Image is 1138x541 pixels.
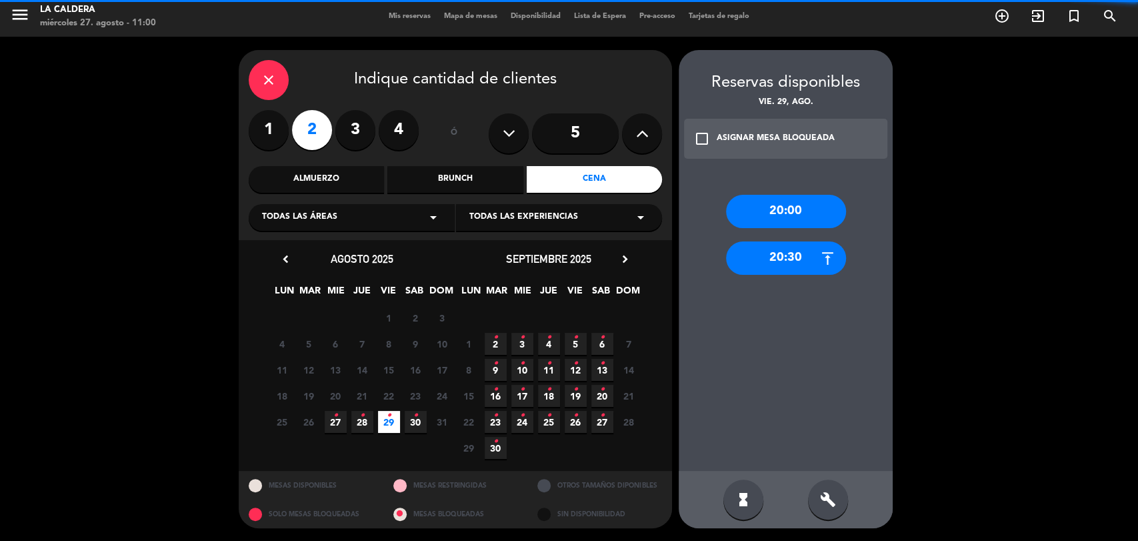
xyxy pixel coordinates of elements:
div: Indique cantidad de clientes [249,60,662,100]
span: 2 [405,307,427,329]
span: 30 [485,437,507,459]
i: build [820,492,836,508]
div: vie. 29, ago. [679,96,893,109]
i: arrow_drop_down [425,209,441,225]
label: 4 [379,110,419,150]
span: VIE [564,283,586,305]
span: septiembre 2025 [506,252,591,265]
span: 12 [298,359,320,381]
span: 12 [565,359,587,381]
span: MIE [325,283,347,305]
span: 30 [405,411,427,433]
span: 8 [458,359,480,381]
span: 25 [271,411,293,433]
span: 26 [565,411,587,433]
span: 27 [325,411,347,433]
span: MAR [486,283,508,305]
span: 22 [458,411,480,433]
label: 1 [249,110,289,150]
i: exit_to_app [1030,8,1046,24]
span: 29 [458,437,480,459]
span: SAB [590,283,612,305]
i: turned_in_not [1066,8,1082,24]
span: SAB [403,283,425,305]
i: menu [10,5,30,25]
span: 24 [511,411,533,433]
i: • [493,431,498,452]
span: 1 [378,307,400,329]
i: • [573,405,578,426]
span: 9 [485,359,507,381]
span: 5 [565,333,587,355]
div: OTROS TAMAÑOS DIPONIBLES [527,471,672,500]
span: 17 [511,385,533,407]
i: • [493,405,498,426]
i: add_circle_outline [994,8,1010,24]
span: 17 [431,359,453,381]
i: • [600,327,605,348]
div: 20:30 [726,241,846,275]
i: • [387,405,391,426]
div: Reservas disponibles [679,70,893,96]
i: check_box_outline_blank [694,131,710,147]
i: • [573,327,578,348]
span: 13 [591,359,613,381]
span: 24 [431,385,453,407]
span: 26 [298,411,320,433]
span: 7 [618,333,640,355]
span: 3 [431,307,453,329]
span: 14 [618,359,640,381]
span: 25 [538,411,560,433]
span: Pre-acceso [633,13,682,20]
i: • [547,379,551,400]
span: Disponibilidad [504,13,567,20]
i: • [413,405,418,426]
div: Brunch [387,166,523,193]
span: 19 [298,385,320,407]
i: • [547,327,551,348]
span: 3 [511,333,533,355]
span: 8 [378,333,400,355]
span: 16 [405,359,427,381]
label: 3 [335,110,375,150]
span: 15 [458,385,480,407]
div: ASIGNAR MESA BLOQUEADA [717,132,835,145]
span: 18 [271,385,293,407]
span: Mis reservas [382,13,437,20]
i: • [493,327,498,348]
span: 5 [298,333,320,355]
span: 21 [351,385,373,407]
span: 21 [618,385,640,407]
i: • [520,379,525,400]
span: 16 [485,385,507,407]
span: 11 [538,359,560,381]
i: • [600,353,605,374]
span: 18 [538,385,560,407]
span: agosto 2025 [331,252,393,265]
i: chevron_left [279,252,293,266]
span: 28 [351,411,373,433]
span: 23 [405,385,427,407]
span: Todas las áreas [262,211,337,224]
span: JUE [538,283,560,305]
span: 31 [431,411,453,433]
span: 6 [591,333,613,355]
i: • [333,405,338,426]
span: 4 [538,333,560,355]
i: • [547,353,551,374]
i: • [520,405,525,426]
i: • [493,379,498,400]
div: SOLO MESAS BLOQUEADAS [239,500,383,528]
span: 29 [378,411,400,433]
div: MESAS BLOQUEADAS [383,500,528,528]
span: 13 [325,359,347,381]
button: menu [10,5,30,29]
span: 28 [618,411,640,433]
i: hourglass_full [735,492,751,508]
div: MESAS RESTRINGIDAS [383,471,528,500]
span: MAR [299,283,321,305]
span: JUE [351,283,373,305]
span: 7 [351,333,373,355]
div: MESAS DISPONIBLES [239,471,383,500]
div: SIN DISPONIBILIDAD [527,500,672,528]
